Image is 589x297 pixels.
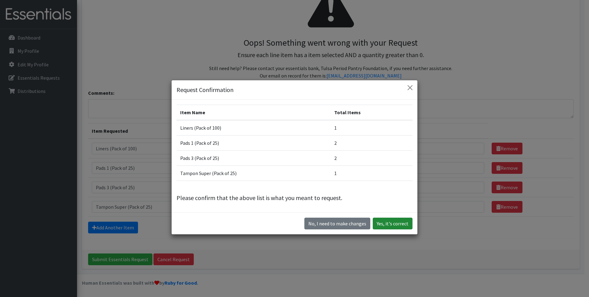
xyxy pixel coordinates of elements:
td: Tampon Super (Pack of 25) [177,165,331,181]
td: 2 [331,135,412,150]
td: Liners (Pack of 100) [177,120,331,136]
p: Please confirm that the above list is what you meant to request. [177,193,412,203]
th: Total Items [331,105,412,120]
button: Close [405,83,415,93]
td: 2 [331,150,412,165]
td: 1 [331,120,412,136]
td: Pads 1 (Pack of 25) [177,135,331,150]
button: Yes, it's correct [373,218,412,229]
td: 1 [331,165,412,181]
th: Item Name [177,105,331,120]
button: No I need to make changes [304,218,370,229]
h5: Request Confirmation [177,85,234,94]
td: Pads 3 (Pack of 25) [177,150,331,165]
